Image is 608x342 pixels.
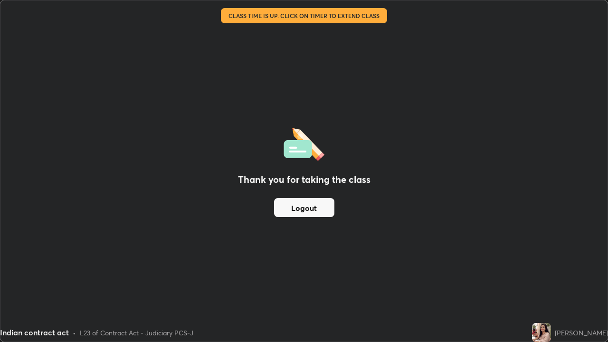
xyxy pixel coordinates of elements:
img: da1c443a61e24e79a4c4f6a357a16d9f.jpg [532,323,551,342]
div: [PERSON_NAME] [555,328,608,338]
img: offlineFeedback.1438e8b3.svg [284,125,324,161]
div: L23 of Contract Act - Judiciary PCS-J [80,328,193,338]
button: Logout [274,198,334,217]
h2: Thank you for taking the class [238,172,370,187]
div: • [73,328,76,338]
